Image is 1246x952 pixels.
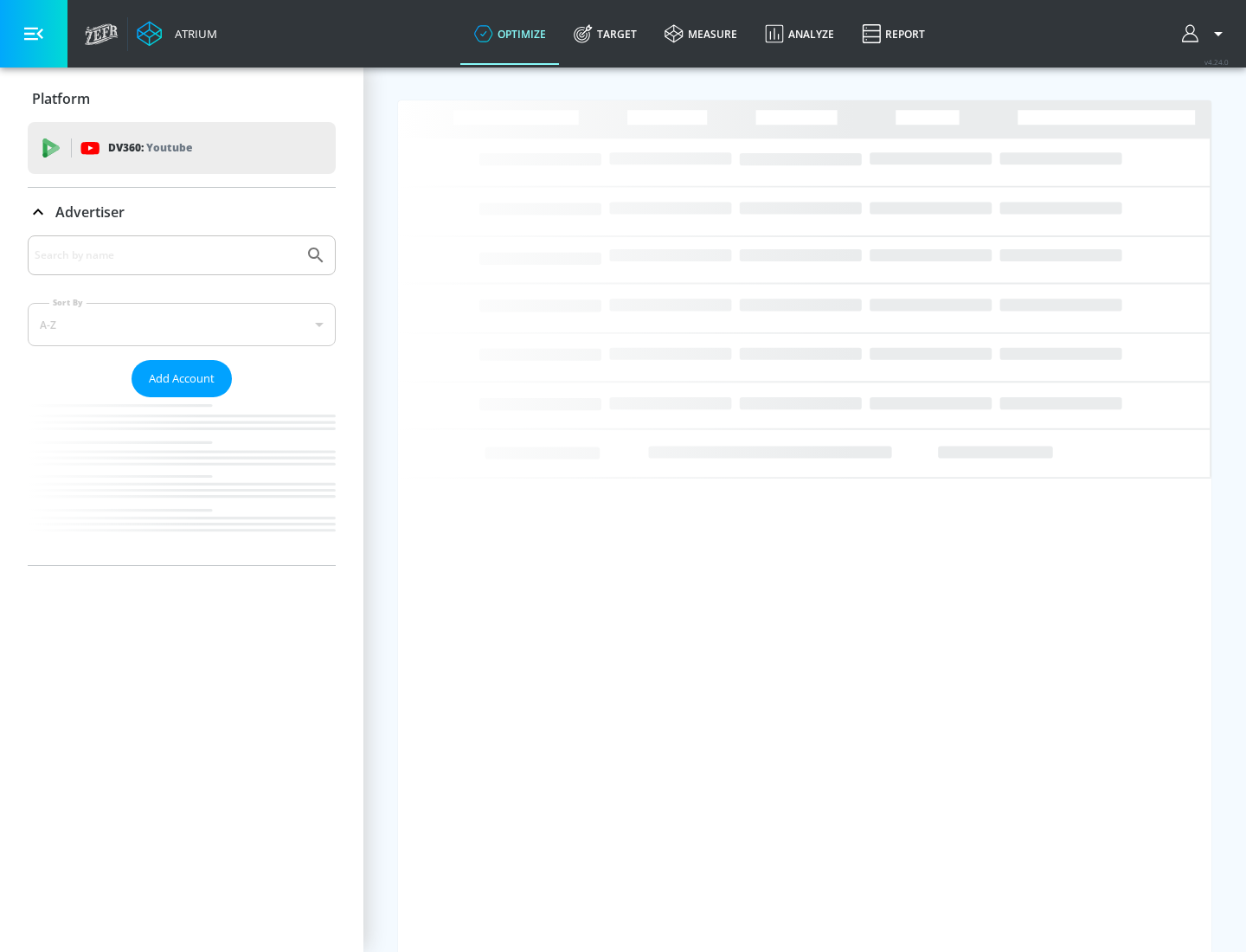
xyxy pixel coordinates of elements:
[168,26,217,42] div: Atrium
[751,3,848,65] a: Analyze
[28,188,336,236] div: Advertiser
[137,21,217,47] a: Atrium
[32,89,90,108] p: Platform
[146,138,192,157] p: Youtube
[651,3,751,65] a: measure
[28,235,336,565] div: Advertiser
[49,297,87,308] label: Sort By
[149,369,215,389] span: Add Account
[108,138,192,158] p: DV360:
[28,74,336,123] div: Platform
[132,360,232,397] button: Add Account
[55,203,125,222] p: Advertiser
[28,122,336,174] div: DV360: Youtube
[848,3,939,65] a: Report
[560,3,651,65] a: Target
[460,3,560,65] a: optimize
[28,397,336,565] nav: list of Advertiser
[1204,57,1229,67] span: v 4.24.0
[35,244,297,267] input: Search by name
[28,303,336,346] div: A-Z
